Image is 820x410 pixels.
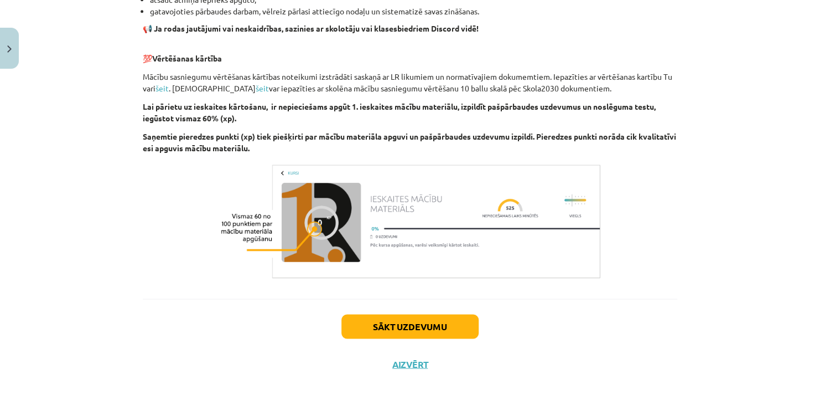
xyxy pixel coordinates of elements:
[256,83,269,93] a: šeit
[150,6,677,17] li: gatavojoties pārbaudes darbam, vēlreiz pārlasi attiecīgo nodaļu un sistematizē savas zināšanas.
[152,53,222,63] b: Vērtēšanas kārtība
[155,83,169,93] a: šeit
[7,45,12,53] img: icon-close-lesson-0947bae3869378f0d4975bcd49f059093ad1ed9edebbc8119c70593378902aed.svg
[143,23,479,33] strong: 📢 Ja rodas jautājumi vai neskaidrības, sazinies ar skolotāju vai klasesbiedriem Discord vidē!
[143,41,677,64] p: 💯
[143,71,677,94] p: Mācību sasniegumu vērtēšanas kārtības noteikumi izstrādāti saskaņā ar LR likumiem un normatīvajie...
[389,358,431,370] button: Aizvērt
[143,131,676,153] b: Saņemtie pieredzes punkti (xp) tiek piešķirti par mācību materiāla apguvi un pašpārbaudes uzdevum...
[341,314,479,339] button: Sākt uzdevumu
[143,101,656,123] b: Lai pārietu uz ieskaites kārtošanu, ir nepieciešams apgūt 1. ieskaites mācību materiālu, izpildīt...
